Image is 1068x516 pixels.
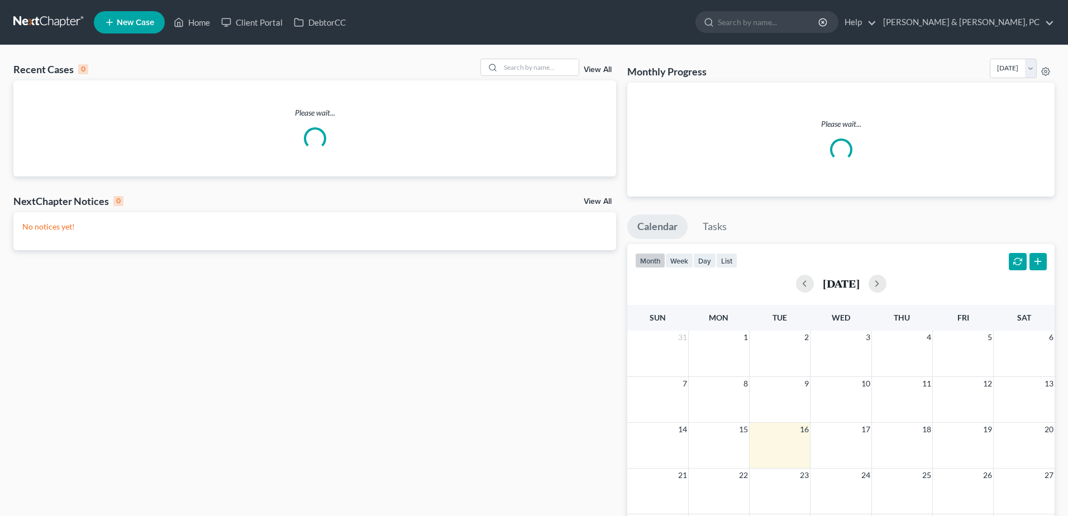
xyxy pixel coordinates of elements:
[982,469,993,482] span: 26
[677,423,688,436] span: 14
[921,377,932,390] span: 11
[921,469,932,482] span: 25
[982,423,993,436] span: 19
[799,423,810,436] span: 16
[921,423,932,436] span: 18
[865,331,871,344] span: 3
[113,196,123,206] div: 0
[681,377,688,390] span: 7
[799,469,810,482] span: 23
[860,423,871,436] span: 17
[288,12,351,32] a: DebtorCC
[500,59,579,75] input: Search by name...
[627,65,707,78] h3: Monthly Progress
[1017,313,1031,322] span: Sat
[839,12,876,32] a: Help
[636,118,1046,130] p: Please wait...
[738,469,749,482] span: 22
[168,12,216,32] a: Home
[716,253,737,268] button: list
[742,331,749,344] span: 1
[635,253,665,268] button: month
[677,331,688,344] span: 31
[22,221,607,232] p: No notices yet!
[1048,331,1055,344] span: 6
[117,18,154,27] span: New Case
[709,313,728,322] span: Mon
[926,331,932,344] span: 4
[986,331,993,344] span: 5
[677,469,688,482] span: 21
[216,12,288,32] a: Client Portal
[832,313,850,322] span: Wed
[894,313,910,322] span: Thu
[738,423,749,436] span: 15
[742,377,749,390] span: 8
[13,63,88,76] div: Recent Cases
[13,107,616,118] p: Please wait...
[718,12,820,32] input: Search by name...
[650,313,666,322] span: Sun
[1043,469,1055,482] span: 27
[584,198,612,206] a: View All
[803,377,810,390] span: 9
[78,64,88,74] div: 0
[860,377,871,390] span: 10
[1043,423,1055,436] span: 20
[584,66,612,74] a: View All
[627,214,688,239] a: Calendar
[803,331,810,344] span: 2
[982,377,993,390] span: 12
[13,194,123,208] div: NextChapter Notices
[823,278,860,289] h2: [DATE]
[878,12,1054,32] a: [PERSON_NAME] & [PERSON_NAME], PC
[693,253,716,268] button: day
[860,469,871,482] span: 24
[665,253,693,268] button: week
[693,214,737,239] a: Tasks
[957,313,969,322] span: Fri
[773,313,787,322] span: Tue
[1043,377,1055,390] span: 13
